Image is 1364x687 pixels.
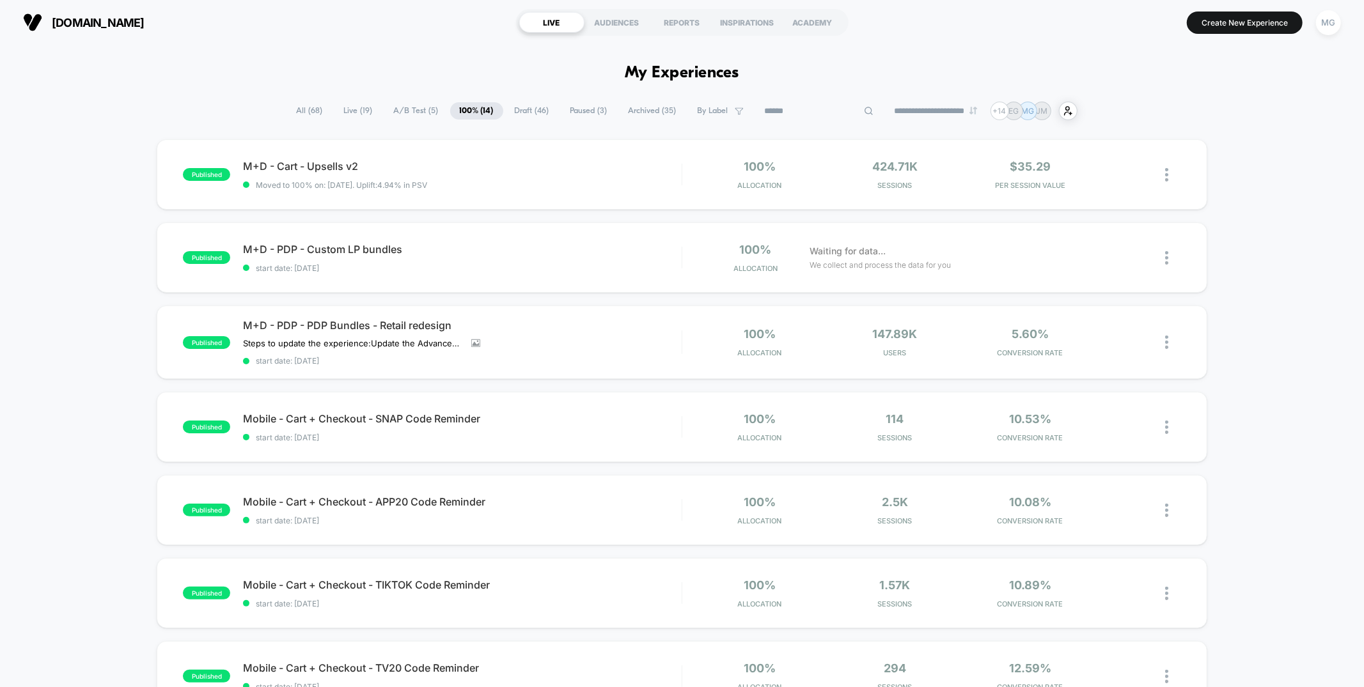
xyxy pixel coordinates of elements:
[243,495,681,508] span: Mobile - Cart + Checkout - APP20 Code Reminder
[183,587,230,599] span: published
[738,516,782,525] span: Allocation
[650,12,715,33] div: REPORTS
[23,13,42,32] img: Visually logo
[243,433,681,442] span: start date: [DATE]
[738,181,782,190] span: Allocation
[1316,10,1341,35] div: MG
[744,160,776,173] span: 100%
[561,102,617,120] span: Paused ( 3 )
[243,263,681,273] span: start date: [DATE]
[256,180,427,190] span: Moved to 100% on: [DATE] . Uplift: 4.94% in PSV
[584,12,650,33] div: AUDIENCES
[1165,587,1168,600] img: close
[243,578,681,591] span: Mobile - Cart + Checkout - TIKTOK Code Reminder
[1021,106,1034,116] p: MG
[243,338,462,348] span: Steps to update the experience:Update the Advanced RulingUpdate the page targeting
[698,106,728,116] span: By Label
[886,412,904,426] span: 114
[1009,661,1051,675] span: 12.59%
[183,168,230,181] span: published
[243,160,681,173] span: M+D - Cart - Upsells v2
[183,670,230,683] span: published
[243,516,681,525] span: start date: [DATE]
[334,102,382,120] span: Live ( 19 )
[738,348,782,357] span: Allocation
[744,412,776,426] span: 100%
[1165,670,1168,683] img: close
[52,16,145,29] span: [DOMAIN_NAME]
[991,102,1009,120] div: + 14
[1165,336,1168,349] img: close
[183,336,230,349] span: published
[966,516,1095,525] span: CONVERSION RATE
[450,102,503,120] span: 100% ( 14 )
[1187,12,1303,34] button: Create New Experience
[969,107,977,114] img: end
[619,102,686,120] span: Archived ( 35 )
[831,599,960,608] span: Sessions
[738,599,782,608] span: Allocation
[243,243,681,256] span: M+D - PDP - Custom LP bundles
[873,327,918,341] span: 147.89k
[183,504,230,516] span: published
[183,251,230,264] span: published
[744,661,776,675] span: 100%
[744,495,776,509] span: 100%
[882,495,908,509] span: 2.5k
[966,433,1095,442] span: CONVERSION RATE
[519,12,584,33] div: LIVE
[243,356,681,366] span: start date: [DATE]
[715,12,780,33] div: INSPIRATIONS
[738,433,782,442] span: Allocation
[966,599,1095,608] span: CONVERSION RATE
[810,259,951,271] span: We collect and process the data for you
[740,243,772,256] span: 100%
[744,578,776,592] span: 100%
[966,348,1095,357] span: CONVERSION RATE
[1009,578,1051,592] span: 10.89%
[884,661,906,675] span: 294
[625,64,739,82] h1: My Experiences
[1165,504,1168,517] img: close
[880,578,911,592] span: 1.57k
[1008,106,1019,116] p: EG
[287,102,333,120] span: All ( 68 )
[831,433,960,442] span: Sessions
[505,102,559,120] span: Draft ( 46 )
[831,348,960,357] span: Users
[810,244,886,258] span: Waiting for data...
[1009,495,1051,509] span: 10.08%
[744,327,776,341] span: 100%
[780,12,845,33] div: ACADEMY
[243,599,681,608] span: start date: [DATE]
[1312,10,1345,36] button: MG
[243,661,681,674] span: Mobile - Cart + Checkout - TV20 Code Reminder
[243,412,681,425] span: Mobile - Cart + Checkout - SNAP Code Reminder
[183,421,230,433] span: published
[19,12,148,33] button: [DOMAIN_NAME]
[1165,421,1168,434] img: close
[243,319,681,332] span: M+D - PDP - PDP Bundles - Retail redesign
[1165,251,1168,265] img: close
[1036,106,1047,116] p: JM
[831,181,960,190] span: Sessions
[831,516,960,525] span: Sessions
[872,160,918,173] span: 424.71k
[384,102,448,120] span: A/B Test ( 5 )
[1165,168,1168,181] img: close
[966,181,1095,190] span: PER SESSION VALUE
[1012,327,1049,341] span: 5.60%
[1010,160,1051,173] span: $35.29
[1009,412,1051,426] span: 10.53%
[733,264,778,273] span: Allocation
